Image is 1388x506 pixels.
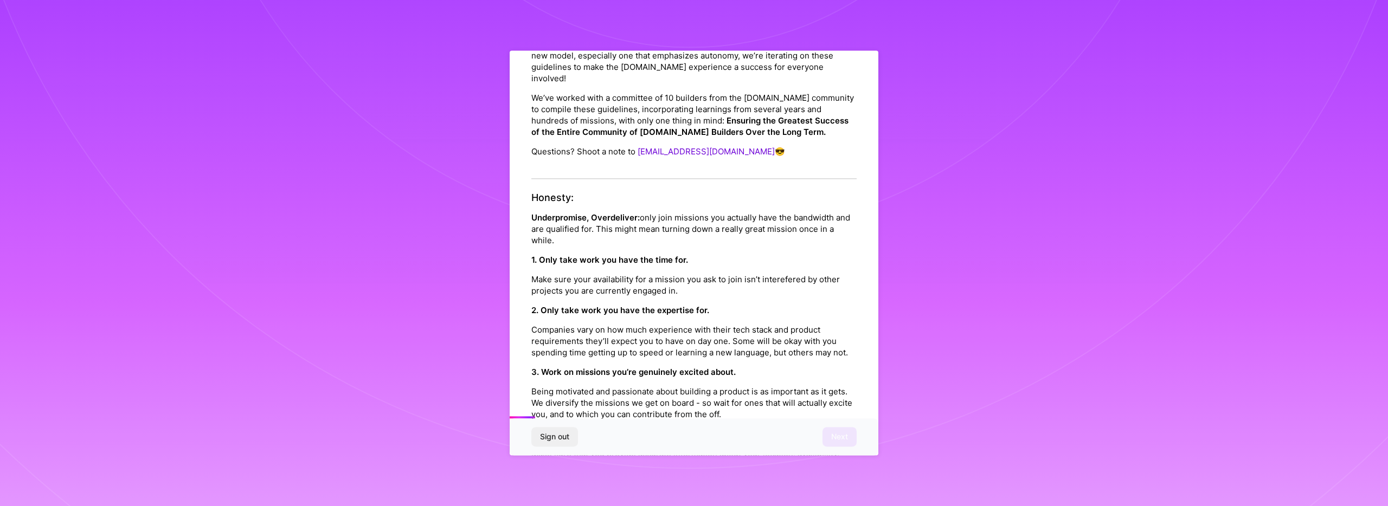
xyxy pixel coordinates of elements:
[531,212,857,246] p: only join missions you actually have the bandwidth and are qualified for. This might mean turning...
[531,213,640,223] strong: Underpromise, Overdeliver:
[531,386,857,420] p: Being motivated and passionate about building a product is as important as it gets. We diversify ...
[531,274,857,297] p: Make sure your availability for a mission you ask to join isn’t interefered by other projects you...
[531,115,849,137] strong: Ensuring the Greatest Success of the Entire Community of [DOMAIN_NAME] Builders Over the Long Term.
[531,325,857,359] p: Companies vary on how much experience with their tech stack and product requirements they’ll expe...
[540,432,569,443] span: Sign out
[531,38,857,84] p: We’re transforming the way companies build and the way people work. As with any new model, especi...
[531,367,736,378] strong: 3. Work on missions you’re genuinely excited about.
[531,146,857,157] p: Questions? Shoot a note to 😎
[531,255,688,265] strong: 1. Only take work you have the time for.
[531,92,857,138] p: We’ve worked with a committee of 10 builders from the [DOMAIN_NAME] community to compile these gu...
[638,146,775,157] a: [EMAIL_ADDRESS][DOMAIN_NAME]
[531,306,709,316] strong: 2. Only take work you have the expertise for.
[531,192,857,204] h4: Honesty:
[531,427,578,447] button: Sign out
